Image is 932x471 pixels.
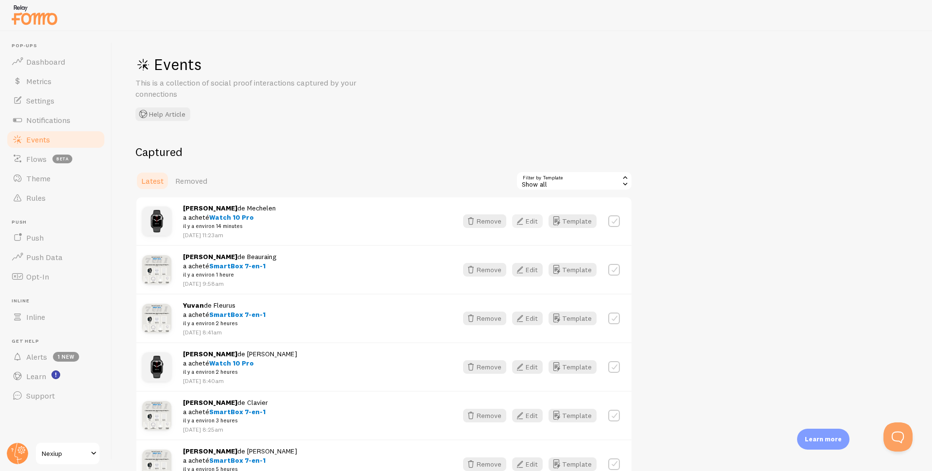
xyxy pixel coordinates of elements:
span: Events [26,135,50,144]
a: Edit [512,409,549,422]
img: fomo-relay-logo-orange.svg [10,2,59,27]
a: Edit [512,263,549,277]
button: Edit [512,214,543,228]
img: BoxIphone_Prod_09_small.jpg [142,304,171,333]
div: Learn more [797,429,849,450]
img: Montre_13_small.jpg [142,352,171,382]
span: de Beauraing a acheté [183,252,276,279]
span: Get Help [12,338,106,345]
button: Remove [463,457,506,471]
span: Theme [26,174,50,183]
button: Template [549,457,597,471]
span: SmartBox 7-en-1 [209,456,266,465]
span: Rules [26,193,46,203]
svg: <p>Watch New Feature Tutorials!</p> [51,370,60,379]
span: Pop-ups [12,43,106,49]
a: Removed [169,171,213,191]
p: [DATE] 9:58am [183,279,276,288]
a: Metrics [6,71,106,91]
p: [DATE] 11:23am [183,231,276,239]
button: Remove [463,312,506,325]
button: Edit [512,360,543,374]
a: Inline [6,307,106,327]
span: de Clavier a acheté [183,398,268,425]
img: Montre_13_small.jpg [142,207,171,236]
span: Support [26,391,55,401]
a: Settings [6,91,106,110]
button: Edit [512,312,543,325]
strong: [PERSON_NAME] [183,252,237,261]
button: Remove [463,409,506,422]
button: Remove [463,360,506,374]
span: Dashboard [26,57,65,67]
strong: [PERSON_NAME] [183,398,237,407]
button: Help Article [135,107,190,121]
span: Inline [12,298,106,304]
a: Rules [6,188,106,208]
a: Edit [512,312,549,325]
p: [DATE] 8:41am [183,328,266,336]
h2: Captured [135,144,632,159]
a: Theme [6,169,106,188]
small: il y a environ 14 minutes [183,222,276,230]
span: Watch 10 Pro [209,359,254,367]
strong: Yuvan [183,301,204,310]
span: Metrics [26,76,51,86]
small: il y a environ 3 heures [183,416,268,425]
a: Opt-In [6,267,106,286]
a: Notifications [6,110,106,130]
h1: Events [135,54,427,74]
span: Learn [26,371,46,381]
a: Alerts 1 new [6,347,106,366]
span: SmartBox 7-en-1 [209,262,266,270]
a: Template [549,214,597,228]
span: de Mechelen a acheté [183,204,276,231]
span: Watch 10 Pro [209,213,254,222]
span: 1 new [53,352,79,362]
a: Dashboard [6,52,106,71]
button: Template [549,360,597,374]
span: Push [26,233,44,243]
a: Flows beta [6,149,106,169]
strong: [PERSON_NAME] [183,349,237,358]
button: Edit [512,409,543,422]
button: Template [549,312,597,325]
a: Learn [6,366,106,386]
strong: [PERSON_NAME] [183,447,237,455]
span: Nexiup [42,448,88,459]
span: Flows [26,154,47,164]
small: il y a environ 2 heures [183,319,266,328]
button: Remove [463,263,506,277]
a: Push [6,228,106,247]
p: [DATE] 8:40am [183,377,297,385]
small: il y a environ 2 heures [183,367,297,376]
button: Template [549,263,597,277]
span: SmartBox 7-en-1 [209,310,266,319]
span: Alerts [26,352,47,362]
img: BoxIphone_Prod_09_small.jpg [142,401,171,430]
a: Edit [512,214,549,228]
button: Template [549,409,597,422]
span: beta [52,155,72,163]
span: Push [12,219,106,226]
span: de [PERSON_NAME] a acheté [183,349,297,377]
a: Nexiup [35,442,100,465]
span: SmartBox 7-en-1 [209,407,266,416]
span: Notifications [26,115,70,125]
span: Inline [26,312,45,322]
p: [DATE] 8:25am [183,425,268,434]
button: Edit [512,263,543,277]
strong: [PERSON_NAME] [183,204,237,212]
p: Learn more [805,435,842,444]
a: Support [6,386,106,405]
a: Push Data [6,247,106,267]
span: Removed [175,176,207,186]
button: Edit [512,457,543,471]
a: Edit [512,457,549,471]
div: Show all [516,171,632,191]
